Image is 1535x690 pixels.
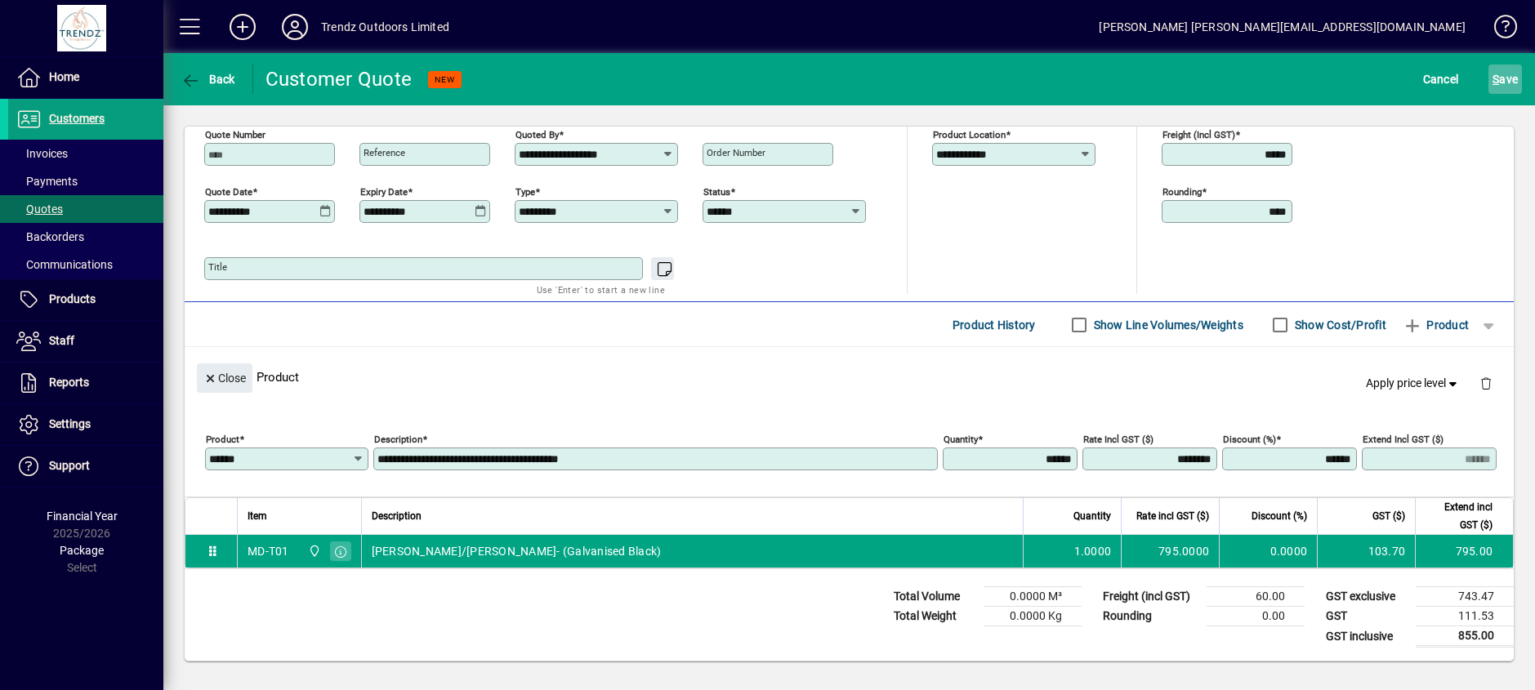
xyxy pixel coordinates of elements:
[1363,434,1444,445] mat-label: Extend incl GST ($)
[1317,535,1415,568] td: 103.70
[16,175,78,188] span: Payments
[16,147,68,160] span: Invoices
[8,167,163,195] a: Payments
[372,543,662,559] span: [PERSON_NAME]/[PERSON_NAME]- (Galvanised Black)
[16,203,63,216] span: Quotes
[16,258,113,271] span: Communications
[8,57,163,98] a: Home
[1219,535,1317,568] td: 0.0000
[1091,317,1243,333] label: Show Line Volumes/Weights
[515,186,535,198] mat-label: Type
[205,129,266,140] mat-label: Quote number
[49,70,79,83] span: Home
[185,347,1514,407] div: Product
[248,543,289,559] div: MD-T01
[16,230,84,243] span: Backorders
[266,66,413,92] div: Customer Quote
[1488,65,1522,94] button: Save
[1423,66,1459,92] span: Cancel
[1162,186,1202,198] mat-label: Rounding
[163,65,253,94] app-page-header-button: Back
[1394,310,1477,340] button: Product
[1493,73,1499,86] span: S
[1359,369,1467,398] button: Apply price level
[1372,507,1405,525] span: GST ($)
[1419,65,1463,94] button: Cancel
[1131,543,1209,559] div: 795.0000
[49,376,89,389] span: Reports
[707,147,765,158] mat-label: Order number
[1073,507,1111,525] span: Quantity
[364,147,405,158] mat-label: Reference
[1403,312,1469,338] span: Product
[47,510,118,523] span: Financial Year
[933,129,1006,140] mat-label: Product location
[1252,507,1307,525] span: Discount (%)
[49,334,74,347] span: Staff
[1366,375,1461,392] span: Apply price level
[537,280,665,299] mat-hint: Use 'Enter' to start a new line
[8,321,163,362] a: Staff
[1223,434,1276,445] mat-label: Discount (%)
[1207,607,1305,626] td: 0.00
[206,434,239,445] mat-label: Product
[181,73,235,86] span: Back
[8,363,163,403] a: Reports
[435,74,455,85] span: NEW
[176,65,239,94] button: Back
[1466,363,1506,403] button: Delete
[8,140,163,167] a: Invoices
[1426,498,1493,534] span: Extend incl GST ($)
[49,417,91,430] span: Settings
[304,542,323,560] span: New Plymouth
[1415,535,1513,568] td: 795.00
[269,12,321,42] button: Profile
[321,14,449,40] div: Trendz Outdoors Limited
[944,434,978,445] mat-label: Quantity
[984,587,1082,607] td: 0.0000 M³
[1095,607,1207,626] td: Rounding
[1466,376,1506,390] app-page-header-button: Delete
[1136,507,1209,525] span: Rate incl GST ($)
[946,310,1042,340] button: Product History
[1482,3,1515,56] a: Knowledge Base
[8,279,163,320] a: Products
[203,365,246,392] span: Close
[953,312,1036,338] span: Product History
[208,261,227,273] mat-label: Title
[60,544,104,557] span: Package
[515,129,559,140] mat-label: Quoted by
[1416,587,1514,607] td: 743.47
[49,112,105,125] span: Customers
[49,459,90,472] span: Support
[205,186,252,198] mat-label: Quote date
[886,587,984,607] td: Total Volume
[8,251,163,278] a: Communications
[197,363,252,393] button: Close
[360,186,408,198] mat-label: Expiry date
[703,186,730,198] mat-label: Status
[1416,607,1514,626] td: 111.53
[1095,587,1207,607] td: Freight (incl GST)
[49,292,96,305] span: Products
[1074,543,1112,559] span: 1.0000
[1318,607,1416,626] td: GST
[1207,587,1305,607] td: 60.00
[1083,434,1153,445] mat-label: Rate incl GST ($)
[8,446,163,487] a: Support
[1292,317,1386,333] label: Show Cost/Profit
[248,507,267,525] span: Item
[8,404,163,445] a: Settings
[8,195,163,223] a: Quotes
[1099,14,1466,40] div: [PERSON_NAME] [PERSON_NAME][EMAIL_ADDRESS][DOMAIN_NAME]
[984,607,1082,626] td: 0.0000 Kg
[886,607,984,626] td: Total Weight
[1318,587,1416,607] td: GST exclusive
[1493,66,1518,92] span: ave
[8,223,163,251] a: Backorders
[1416,626,1514,647] td: 855.00
[1318,626,1416,647] td: GST inclusive
[216,12,269,42] button: Add
[193,370,257,385] app-page-header-button: Close
[372,507,422,525] span: Description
